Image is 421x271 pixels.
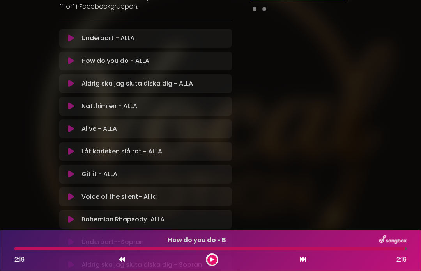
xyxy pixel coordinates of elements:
p: Aldrig ska jag sluta älska dig - ALLA [81,79,227,88]
p: Git it - ALLA [81,169,227,179]
p: How do you do - ALLA [81,56,227,66]
p: Alive - ALLA [81,124,227,134]
p: Natthimlen - ALLA [81,102,227,111]
img: songbox-logo-white.png [379,235,407,245]
p: Låt kärleken slå rot - ALLA [81,147,227,156]
p: Bohemian Rhapsody-ALLA [81,215,227,224]
p: Voice of the silent- Allla [81,192,227,201]
span: 2:19 [396,255,407,264]
p: Underbart - ALLA [81,34,227,43]
p: How do you do - B [14,235,379,245]
span: 2:19 [14,255,25,264]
